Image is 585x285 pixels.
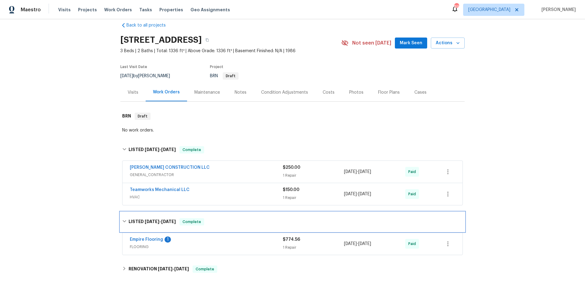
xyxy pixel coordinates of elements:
div: 1 Repair [283,244,344,251]
button: Copy Address [202,34,213,45]
span: Visits [58,7,71,13]
a: Empire Flooring [130,237,163,242]
span: [DATE] [120,74,133,78]
span: HVAC [130,194,283,200]
div: Floor Plans [378,89,400,96]
button: Actions [431,38,465,49]
div: LISTED [DATE]-[DATE]Complete [120,212,465,232]
div: by [PERSON_NAME] [120,72,177,80]
span: [GEOGRAPHIC_DATA] [468,7,510,13]
span: - [344,191,371,197]
span: [DATE] [358,242,371,246]
span: - [145,219,176,224]
a: Teamworks Mechanical LLC [130,188,190,192]
div: LISTED [DATE]-[DATE]Complete [120,140,465,160]
span: [DATE] [344,170,357,174]
span: [DATE] [161,219,176,224]
div: 1 [165,236,171,243]
div: Cases [414,89,427,96]
span: [DATE] [344,192,357,196]
span: [PERSON_NAME] [539,7,576,13]
span: $150.00 [283,188,300,192]
button: Mark Seen [395,38,427,49]
div: Photos [349,89,363,96]
span: [DATE] [161,147,176,152]
h6: LISTED [129,218,176,225]
div: 1 Repair [283,172,344,179]
div: Work Orders [153,89,180,95]
a: [PERSON_NAME] CONSTRUCTION LLC [130,165,210,170]
div: 1 Repair [283,195,344,201]
span: Complete [180,147,204,153]
div: Costs [323,89,335,96]
div: 89 [454,4,459,10]
span: - [344,241,371,247]
span: Paid [408,241,418,247]
h6: BRN [122,113,131,120]
span: [DATE] [158,267,172,271]
span: GENERAL_CONTRACTOR [130,172,283,178]
span: [DATE] [358,170,371,174]
span: - [158,267,189,271]
span: FLOORING [130,244,283,250]
span: Draft [223,74,238,78]
span: BRN [210,74,239,78]
div: RENOVATION [DATE]-[DATE]Complete [120,262,465,276]
span: Project [210,65,223,69]
span: Not seen [DATE] [352,40,391,46]
span: $774.56 [283,237,300,242]
div: Notes [235,89,246,96]
span: Projects [78,7,97,13]
span: 3 Beds | 2 Baths | Total: 1336 ft² | Above Grade: 1336 ft² | Basement Finished: N/A | 1986 [120,48,341,54]
span: Properties [159,7,183,13]
span: - [145,147,176,152]
span: Complete [180,219,204,225]
span: Complete [193,266,217,272]
span: [DATE] [344,242,357,246]
span: Geo Assignments [190,7,230,13]
span: [DATE] [358,192,371,196]
h6: RENOVATION [129,265,189,273]
h6: LISTED [129,146,176,153]
span: Draft [135,113,150,119]
div: Condition Adjustments [261,89,308,96]
span: - [344,169,371,175]
span: Paid [408,191,418,197]
span: [DATE] [174,267,189,271]
span: Actions [436,39,460,47]
span: Paid [408,169,418,175]
div: No work orders. [122,127,463,133]
span: Last Visit Date [120,65,147,69]
span: $250.00 [283,165,300,170]
span: Mark Seen [400,39,422,47]
span: Tasks [139,8,152,12]
h2: [STREET_ADDRESS] [120,37,202,43]
span: [DATE] [145,219,159,224]
span: Work Orders [104,7,132,13]
div: Maintenance [194,89,220,96]
div: BRN Draft [120,106,465,126]
span: Maestro [21,7,41,13]
div: Visits [128,89,138,96]
a: Back to all projects [120,22,179,28]
span: [DATE] [145,147,159,152]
